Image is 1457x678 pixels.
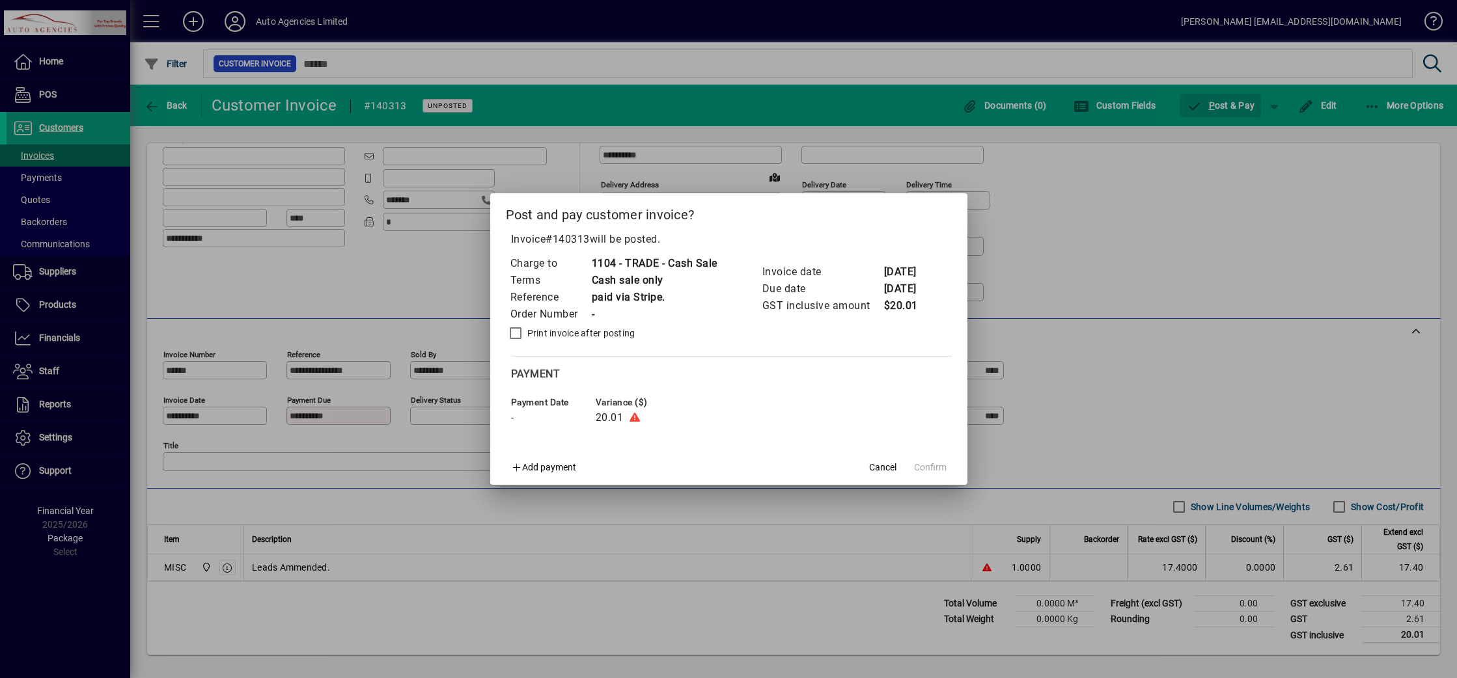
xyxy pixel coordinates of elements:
[762,297,883,314] td: GST inclusive amount
[591,272,717,289] td: Cash sale only
[883,280,936,297] td: [DATE]
[506,232,952,247] p: Invoice will be posted .
[762,280,883,297] td: Due date
[511,368,561,380] span: Payment
[883,264,936,280] td: [DATE]
[869,461,896,474] span: Cancel
[591,306,717,323] td: -
[862,456,904,480] button: Cancel
[591,289,717,306] td: paid via Stripe.
[522,462,576,472] span: Add payment
[883,297,936,314] td: $20.01
[510,272,591,289] td: Terms
[525,327,635,340] label: Print invoice after posting
[490,193,967,231] h2: Post and pay customer invoice?
[591,255,717,272] td: 1104 - TRADE - Cash Sale
[511,398,589,407] span: Payment date
[510,289,591,306] td: Reference
[596,412,624,424] span: 20.01
[596,398,674,407] span: Variance ($)
[510,306,591,323] td: Order Number
[511,412,514,424] span: -
[510,255,591,272] td: Charge to
[506,456,582,480] button: Add payment
[762,264,883,280] td: Invoice date
[546,233,590,245] span: #140313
